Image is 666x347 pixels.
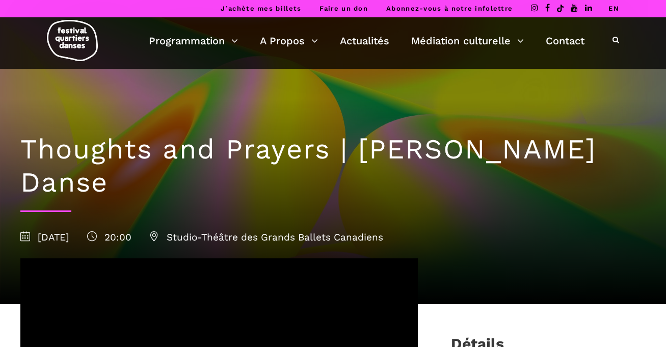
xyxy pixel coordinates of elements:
[87,231,131,243] span: 20:00
[411,32,524,49] a: Médiation culturelle
[319,5,368,12] a: Faire un don
[386,5,513,12] a: Abonnez-vous à notre infolettre
[546,32,584,49] a: Contact
[20,133,646,199] h1: Thoughts and Prayers | [PERSON_NAME] Danse
[149,32,238,49] a: Programmation
[608,5,619,12] a: EN
[340,32,389,49] a: Actualités
[20,231,69,243] span: [DATE]
[221,5,301,12] a: J’achète mes billets
[260,32,318,49] a: A Propos
[47,20,98,61] img: logo-fqd-med
[149,231,383,243] span: Studio-Théâtre des Grands Ballets Canadiens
